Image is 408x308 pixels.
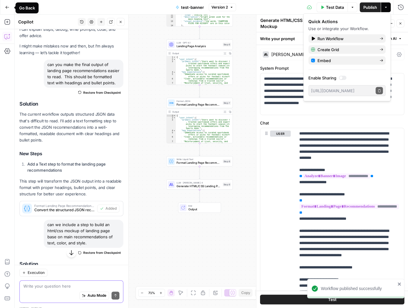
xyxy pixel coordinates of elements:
div: 5 [166,132,176,136]
span: Landing Page Analysis [177,44,221,48]
span: Format JSON [177,99,221,103]
h2: Solution [19,101,123,107]
div: 5 [166,73,176,78]
g: Edge from step_9 to end [199,190,200,202]
span: Run Workflow [317,36,375,42]
p: I can explain steps, debug, write prompts, code, and offer advice. [19,26,123,39]
button: user [270,131,291,137]
div: can you make the final output of landing page recommendations easier to read. This should be form... [44,60,123,88]
span: Toggle code folding, rows 1 through 73 [173,114,176,117]
span: LLM · [PERSON_NAME] 4 [177,181,221,184]
div: 1 [166,114,176,117]
span: Version 2 [211,5,228,10]
span: Format Landing Page Recommendations Report [34,204,95,207]
span: Convert the structured JSON recommendations into a readable, formatted report with headings and b... [34,207,95,213]
div: 2 [166,58,176,60]
div: Output [172,52,221,55]
div: 3 [166,60,176,71]
span: Toggle code folding, rows 4 through 9 [173,71,176,73]
span: Test Data [326,4,344,10]
span: Added [105,206,117,211]
button: Copy [238,289,252,297]
div: Step 9 [223,183,231,187]
div: Output [172,110,221,113]
div: can we include a step to build an html/css mockup of landing page base on main recommendations of... [44,220,123,248]
strong: Add a Text step to format the landing page recommendations [27,162,106,173]
span: LLM · GPT-4.1 [177,41,221,44]
span: Restore from Checkpoint [83,250,121,255]
g: Edge from step_2 to step_6 [199,26,200,39]
span: Execution [28,270,45,276]
div: 7 [166,82,176,86]
div: Step 6 [223,43,231,47]
p: I might make mistakes now and then, but I’m always learning — let’s tackle it together! [19,43,123,56]
span: 71% [148,290,155,295]
button: close [397,282,402,286]
div: Workflow published successfully [321,285,396,292]
div: Write Liquid TextFormat Landing Page Recommendations ReportStep 8 [166,156,233,166]
span: Publish [363,4,377,10]
div: Step 7 [223,101,231,105]
button: Added [97,205,119,212]
span: Toggle code folding, rows 2 through 17 [173,58,176,60]
div: 7 [166,140,176,145]
div: LLM · [PERSON_NAME] 4Generate HTML/CSS Landing Page MockupStep 9 [166,179,233,190]
div: 3 [166,119,176,129]
div: Go Back [19,5,35,11]
span: Write Liquid Text [177,158,221,161]
div: LLM · GPT-4.1Landing Page AnalysisStep 6Output{ "user_intent":{ "primary_intent":"Users want to d... [166,39,233,85]
span: Use or integrate your Workflow. [308,26,369,31]
span: Restore from Checkpoint [83,90,121,95]
div: 11 [166,14,176,16]
button: Test Data [317,2,348,12]
span: Toggle code folding, rows 4 through 9 [173,130,176,132]
div: 13 [166,20,176,25]
button: Restore from Checkpoint [76,249,123,256]
span: Test [328,296,336,303]
div: Quick Actions [308,19,386,25]
span: End [188,204,217,207]
g: Edge from step_8 to step_9 [199,166,200,179]
p: The current workflow outputs structured JSON data that's difficult to read. I'll add a text forma... [19,111,123,143]
div: Format JSONFormat Landing Page RecommendationsStep 7Output{ "user_intent":{ "primary_intent":"Use... [166,98,233,143]
button: Execution [19,269,47,277]
span: Output [188,207,217,211]
div: Step 8 [223,159,231,163]
h3: New Steps [19,150,123,158]
g: Edge from step_6 to step_7 [199,85,200,97]
div: 4 [166,71,176,73]
span: Format Landing Page Recommendations [177,102,221,107]
span: Format Landing Page Recommendations Report [177,161,221,165]
button: Test [260,295,404,304]
h2: Solution [19,261,123,267]
div: Copilot [18,19,76,25]
button: Generate with AI [360,35,404,43]
button: Publish [360,2,381,12]
div: EndOutput [166,202,233,213]
label: Enable Sharing [308,75,386,81]
span: Auto Mode [87,293,106,299]
p: This step will transform the JSON output into a readable format with proper headings, bullet poin... [19,178,123,197]
div: 2 [166,117,176,119]
button: test-banner [172,2,207,12]
div: 6 [166,136,176,140]
label: Chat [260,120,404,126]
span: Generate with AI [368,36,396,41]
div: [PERSON_NAME] 4 [271,52,310,57]
span: test-banner [181,4,204,10]
span: Copy [241,290,250,296]
div: 12 [166,16,176,20]
button: Version 2 [209,3,236,11]
span: Toggle code folding, rows 2 through 17 [173,117,176,119]
button: Auto Mode [79,292,109,300]
div: 4 [166,130,176,132]
button: Restore from Checkpoint [76,89,123,96]
textarea: Generate HTML/CSS Landing Page Mockup [260,17,346,30]
div: 6 [166,78,176,82]
g: Edge from step_7 to step_8 [199,143,200,156]
label: System Prompt [260,65,404,71]
span: Toggle code folding, rows 1 through 73 [173,56,176,58]
div: 14 [166,25,176,27]
span: Create Grid [317,47,375,53]
span: Embed [317,58,375,64]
